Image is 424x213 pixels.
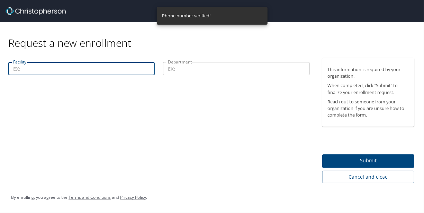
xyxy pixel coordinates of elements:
span: Submit [328,156,409,165]
button: Cancel and close [322,171,414,184]
div: Request a new enrollment [8,22,420,50]
div: By enrolling, you agree to the and . [11,189,147,206]
input: EX: [163,62,309,75]
a: Terms and Conditions [69,194,111,200]
a: Privacy Policy [120,194,146,200]
p: Reach out to someone from your organization if you are unsure how to complete the form. [328,99,409,119]
p: When completed, click “Submit” to finalize your enrollment request. [328,82,409,95]
span: Cancel and close [328,173,409,181]
img: cbt logo [6,7,66,15]
input: EX: [8,62,155,75]
div: Phone number verified! [162,9,211,23]
button: Submit [322,154,414,168]
p: This information is required by your organization. [328,66,409,79]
